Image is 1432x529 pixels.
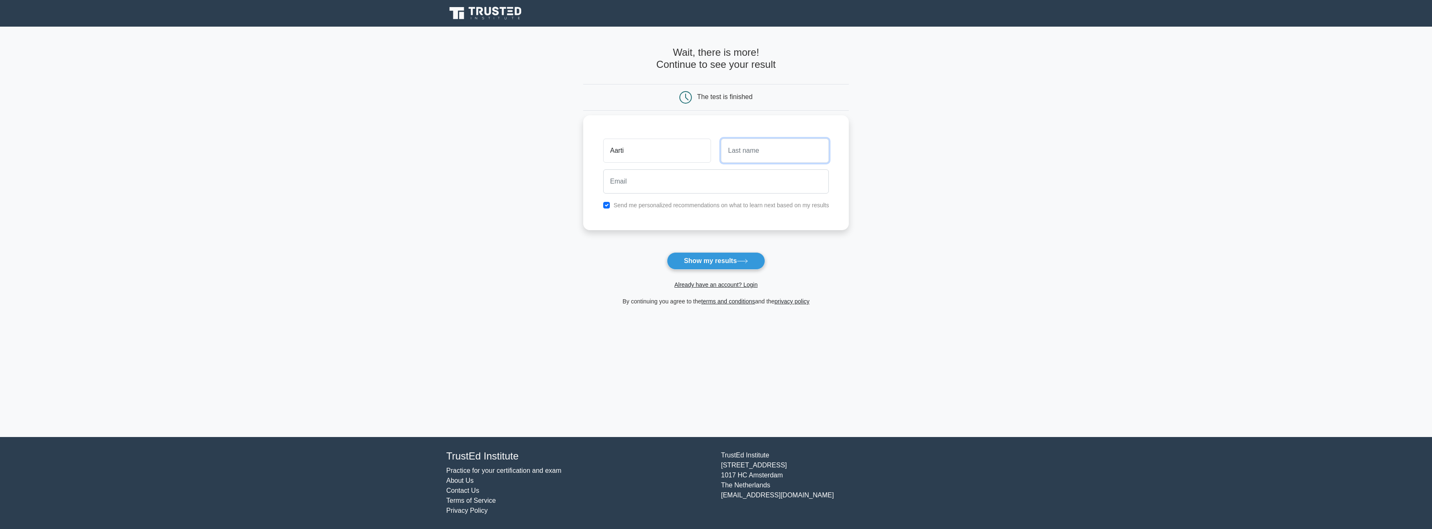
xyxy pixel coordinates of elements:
div: By continuing you agree to the and the [578,296,854,306]
a: About Us [446,477,474,484]
h4: Wait, there is more! Continue to see your result [583,47,849,71]
div: TrustEd Institute [STREET_ADDRESS] 1017 HC Amsterdam The Netherlands [EMAIL_ADDRESS][DOMAIN_NAME] [716,450,991,516]
a: privacy policy [775,298,810,305]
a: Privacy Policy [446,507,488,514]
a: Practice for your certification and exam [446,467,562,474]
input: First name [603,139,711,163]
button: Show my results [667,252,765,270]
div: The test is finished [697,93,753,100]
a: terms and conditions [701,298,755,305]
input: Email [603,169,829,194]
h4: TrustEd Institute [446,450,711,462]
a: Terms of Service [446,497,496,504]
a: Contact Us [446,487,479,494]
input: Last name [721,139,829,163]
label: Send me personalized recommendations on what to learn next based on my results [614,202,829,209]
a: Already have an account? Login [674,281,758,288]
